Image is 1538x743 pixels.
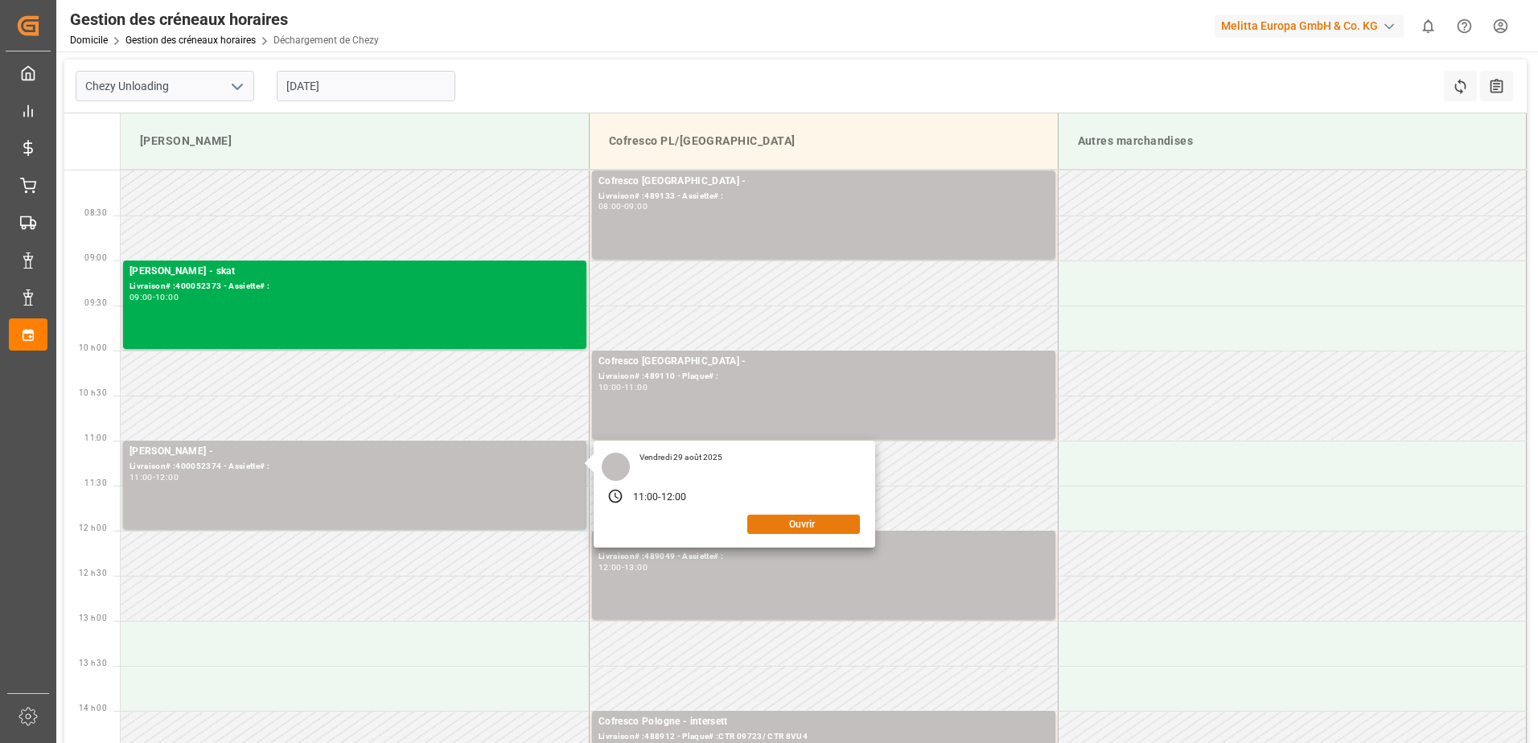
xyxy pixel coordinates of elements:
[747,515,860,534] button: Ouvrir
[634,452,729,463] div: Vendredi 29 août 2025
[622,564,624,571] div: -
[79,614,107,622] span: 13 h 00
[79,388,107,397] span: 10 h 30
[134,126,576,156] div: [PERSON_NAME]
[130,280,580,294] div: Livraison# :400052373 - Assiette# :
[1071,126,1514,156] div: Autres marchandises
[84,298,107,307] span: 09:30
[79,569,107,577] span: 12 h 30
[658,491,660,505] div: -
[1410,8,1446,44] button: Afficher 0 nouvelles notifications
[1221,18,1378,35] font: Melitta Europa GmbH & Co. KG
[622,384,624,391] div: -
[277,71,455,101] input: JJ-MM-AAAA
[79,704,107,712] span: 14 h 00
[598,384,622,391] div: 10:00
[153,474,155,481] div: -
[130,444,580,460] div: [PERSON_NAME] -
[598,174,1049,190] div: Cofresco [GEOGRAPHIC_DATA] -
[624,384,648,391] div: 11:00
[624,564,648,571] div: 13:00
[79,659,107,667] span: 13 h 30
[622,203,624,210] div: -
[598,190,1049,203] div: Livraison# :489133 - Assiette# :
[84,478,107,487] span: 11:30
[598,203,622,210] div: 08:00
[76,71,254,101] input: Type à rechercher/sélectionner
[130,264,580,280] div: [PERSON_NAME] - skat
[598,550,1049,564] div: Livraison# :489049 - Assiette# :
[602,126,1045,156] div: Cofresco PL/[GEOGRAPHIC_DATA]
[153,294,155,301] div: -
[130,474,153,481] div: 11:00
[84,253,107,262] span: 09:00
[661,491,687,505] div: 12:00
[84,208,107,217] span: 08:30
[70,7,379,31] div: Gestion des créneaux horaires
[130,294,153,301] div: 09:00
[84,433,107,442] span: 11:00
[598,714,1049,730] div: Cofresco Pologne - intersett
[598,370,1049,384] div: Livraison# :489110 - Plaque# :
[224,74,249,99] button: Ouvrir le menu
[155,474,179,481] div: 12:00
[79,343,107,352] span: 10 h 00
[130,460,580,474] div: Livraison# :400052374 - Assiette# :
[633,491,659,505] div: 11:00
[624,203,648,210] div: 09:00
[1215,10,1410,41] button: Melitta Europa GmbH & Co. KG
[70,35,108,46] a: Domicile
[598,354,1049,370] div: Cofresco [GEOGRAPHIC_DATA] -
[1446,8,1482,44] button: Centre d’aide
[155,294,179,301] div: 10:00
[598,564,622,571] div: 12:00
[125,35,256,46] a: Gestion des créneaux horaires
[79,523,107,532] span: 12 h 00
